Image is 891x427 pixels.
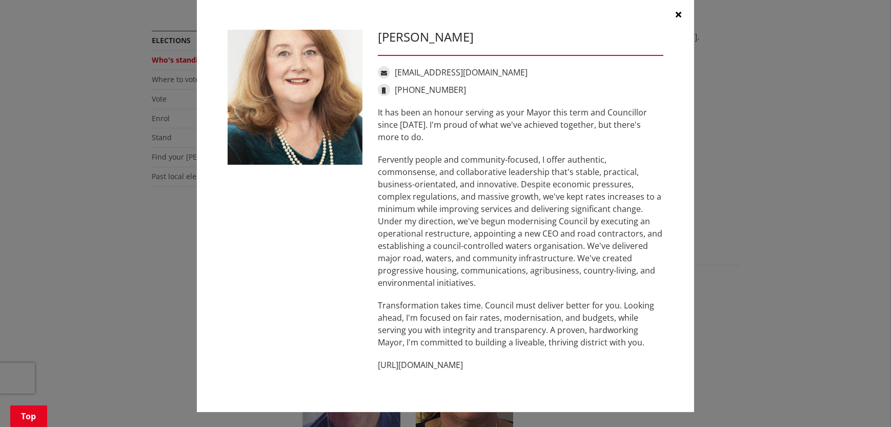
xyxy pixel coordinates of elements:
[378,299,663,348] p: Transformation takes time. Council must deliver better for you. Looking ahead, I'm focused on fai...
[378,30,663,45] h3: [PERSON_NAME]
[378,153,663,289] p: Fervently people and community-focused, I offer authentic, commonsense, and collaborative leaders...
[10,405,47,427] a: Top
[844,384,881,421] iframe: Messenger Launcher
[228,30,362,165] img: WO-M__CHURCH_J__UwGuY
[395,84,466,95] a: [PHONE_NUMBER]
[378,359,663,371] p: [URL][DOMAIN_NAME]
[395,67,528,78] a: [EMAIL_ADDRESS][DOMAIN_NAME]
[378,106,663,143] p: It has been an honour serving as your Mayor this term and Councillor since [DATE]. I'm proud of w...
